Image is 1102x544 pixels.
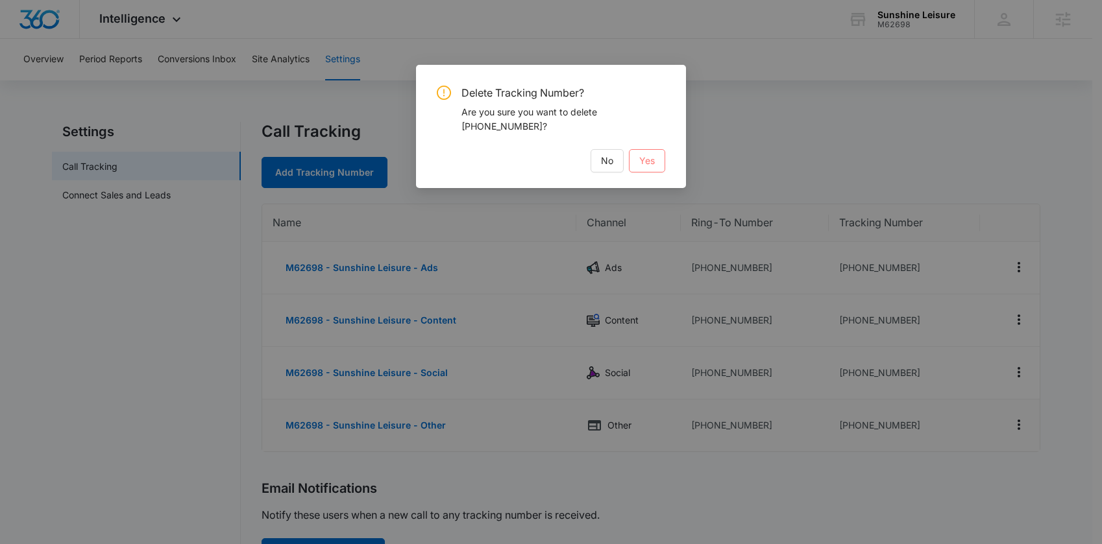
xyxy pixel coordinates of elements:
span: No [601,154,613,168]
button: Yes [629,149,665,172]
button: No [591,149,624,172]
span: Yes [639,154,655,168]
span: exclamation-circle [437,86,451,100]
span: Delete Tracking Number? [461,86,665,100]
div: Are you sure you want to delete [PHONE_NUMBER]? [461,105,665,134]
